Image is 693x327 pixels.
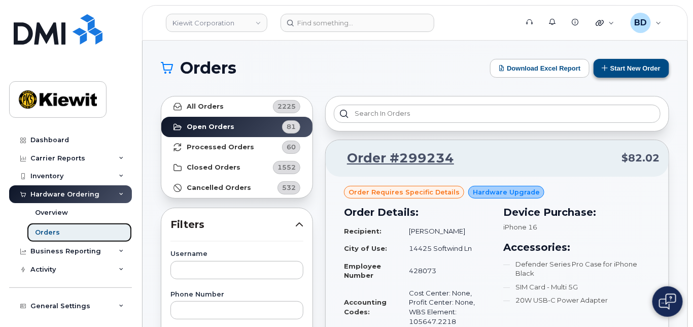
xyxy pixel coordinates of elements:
[334,105,661,123] input: Search in orders
[170,251,303,257] label: Username
[170,291,303,298] label: Phone Number
[400,257,491,284] td: 428073
[503,240,650,255] h3: Accessories:
[344,205,491,220] h3: Order Details:
[503,223,537,231] span: iPhone 16
[282,183,296,192] span: 532
[344,298,387,316] strong: Accounting Codes:
[594,59,669,78] button: Start New Order
[187,163,240,172] strong: Closed Orders
[161,96,313,117] a: All Orders2225
[187,143,254,151] strong: Processed Orders
[473,187,540,197] span: Hardware Upgrade
[335,149,454,168] a: Order #299234
[161,178,313,198] a: Cancelled Orders532
[400,240,491,257] td: 14425 Softwind Ln
[161,137,313,157] a: Processed Orders60
[621,151,660,166] span: $82.02
[278,102,296,111] span: 2225
[503,296,650,305] li: 20W USB-C Power Adapter
[503,205,650,220] h3: Device Purchase:
[659,293,676,310] img: Open chat
[503,259,650,278] li: Defender Series Pro Case for iPhone Black
[503,282,650,292] li: SIM Card - Multi 5G
[344,262,381,280] strong: Employee Number
[349,187,460,197] span: Order requires Specific details
[287,122,296,132] span: 81
[187,184,251,192] strong: Cancelled Orders
[400,222,491,240] td: [PERSON_NAME]
[278,162,296,172] span: 1552
[490,59,590,78] button: Download Excel Report
[287,142,296,152] span: 60
[344,244,387,252] strong: City of Use:
[161,117,313,137] a: Open Orders81
[187,123,234,131] strong: Open Orders
[187,103,224,111] strong: All Orders
[344,227,382,235] strong: Recipient:
[161,157,313,178] a: Closed Orders1552
[180,60,236,76] span: Orders
[170,217,295,232] span: Filters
